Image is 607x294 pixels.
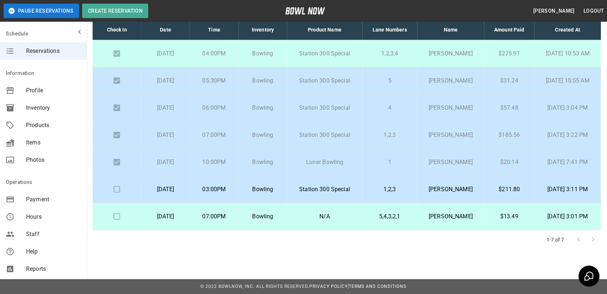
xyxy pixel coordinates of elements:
[581,4,607,18] button: Logout
[196,104,233,112] p: 06:00PM
[490,131,529,139] p: $185.56
[196,76,233,85] p: 05:30PM
[368,185,412,194] p: 1,2,3
[245,212,282,221] p: Bowling
[368,158,412,167] p: 1
[293,76,357,85] p: Station 300 Special
[200,284,309,289] span: © 2022 BowlNow, Inc. All Rights Reserved.
[147,104,184,112] p: [DATE]
[245,158,282,167] p: Bowling
[423,212,479,221] p: [PERSON_NAME]
[540,212,595,221] p: [DATE] 3:01 PM
[293,185,357,194] p: Station 300 Special
[26,247,81,256] span: Help
[368,104,412,112] p: 4
[540,49,595,58] p: [DATE] 10:53 AM
[368,76,412,85] p: 5
[368,131,412,139] p: 1,2,3
[368,49,412,58] p: 1,2,3,4
[535,20,601,40] th: Created At
[540,76,595,85] p: [DATE] 10:55 AM
[239,20,288,40] th: Inventory
[147,76,184,85] p: [DATE]
[349,284,407,289] a: Terms and Conditions
[490,104,529,112] p: $57.48
[147,158,184,167] p: [DATE]
[423,76,479,85] p: [PERSON_NAME]
[26,47,81,55] span: Reservations
[196,131,233,139] p: 07:00PM
[547,236,564,243] p: 1-7 of 7
[490,158,529,167] p: $20.14
[368,212,412,221] p: 5,4,3,2,1
[293,158,357,167] p: Lunar Bowling
[423,185,479,194] p: [PERSON_NAME]
[423,158,479,167] p: [PERSON_NAME]
[245,131,282,139] p: Bowling
[82,4,148,18] button: Create Reservation
[309,284,348,289] a: Privacy Policy
[26,265,81,273] span: Reports
[293,49,357,58] p: Station 300 Special
[245,76,282,85] p: Bowling
[26,138,81,147] span: Items
[26,156,81,164] span: Photos
[147,185,184,194] p: [DATE]
[293,212,357,221] p: N/A
[93,20,141,40] th: Check In
[540,104,595,112] p: [DATE] 3:04 PM
[26,195,81,204] span: Payment
[423,131,479,139] p: [PERSON_NAME]
[196,49,233,58] p: 04:00PM
[530,4,578,18] button: [PERSON_NAME]
[540,158,595,167] p: [DATE] 7:41 PM
[147,49,184,58] p: [DATE]
[540,131,595,139] p: [DATE] 3:22 PM
[196,158,233,167] p: 10:00PM
[190,20,239,40] th: Time
[293,104,357,112] p: Station 300 Special
[141,20,190,40] th: Date
[245,104,282,112] p: Bowling
[362,20,417,40] th: Lane Numbers
[147,131,184,139] p: [DATE]
[245,49,282,58] p: Bowling
[196,185,233,194] p: 03:00PM
[285,7,325,14] img: logo
[26,121,81,130] span: Products
[540,185,595,194] p: [DATE] 3:11 PM
[490,212,529,221] p: $13.49
[287,20,362,40] th: Product Name
[484,20,535,40] th: Amount Paid
[147,212,184,221] p: [DATE]
[26,213,81,221] span: Hours
[293,131,357,139] p: Station 300 Special
[196,212,233,221] p: 07:00PM
[490,76,529,85] p: $31.24
[423,49,479,58] p: [PERSON_NAME]
[417,20,484,40] th: Name
[490,49,529,58] p: $275.91
[423,104,479,112] p: [PERSON_NAME]
[26,86,81,95] span: Profile
[245,185,282,194] p: Bowling
[490,185,529,194] p: $211.80
[4,4,79,18] button: Pause Reservations
[26,230,81,239] span: Staff
[26,104,81,112] span: Inventory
